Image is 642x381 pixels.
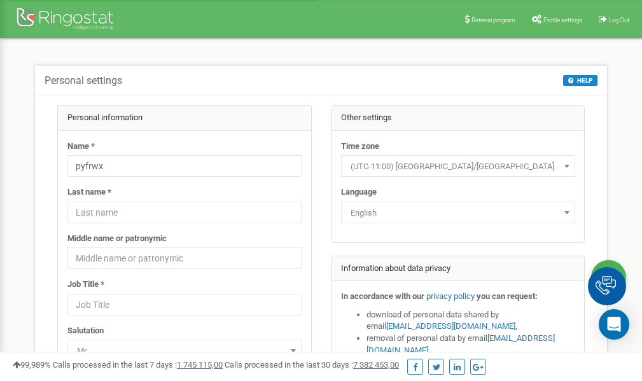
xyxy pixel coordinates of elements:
[609,17,629,24] span: Log Out
[67,279,104,291] label: Job Title *
[471,17,515,24] span: Referral program
[345,158,571,176] span: (UTC-11:00) Pacific/Midway
[58,106,311,131] div: Personal information
[341,291,424,301] strong: In accordance with our
[341,202,575,223] span: English
[177,360,223,370] u: 1 745 115,00
[426,291,475,301] a: privacy policy
[543,17,582,24] span: Profile settings
[45,75,122,87] h5: Personal settings
[67,233,167,245] label: Middle name or patronymic
[366,309,575,333] li: download of personal data shared by email ,
[13,360,51,370] span: 99,989%
[67,155,302,177] input: Name
[477,291,538,301] strong: you can request:
[563,75,597,86] button: HELP
[331,106,585,131] div: Other settings
[72,342,297,360] span: Mr.
[386,321,515,331] a: [EMAIL_ADDRESS][DOMAIN_NAME]
[599,309,629,340] div: Open Intercom Messenger
[341,141,379,153] label: Time zone
[331,256,585,282] div: Information about data privacy
[366,333,575,356] li: removal of personal data by email ,
[353,360,399,370] u: 7 382 453,00
[67,141,95,153] label: Name *
[67,340,302,361] span: Mr.
[341,186,377,198] label: Language
[53,360,223,370] span: Calls processed in the last 7 days :
[67,325,104,337] label: Salutation
[345,204,571,222] span: English
[67,247,302,269] input: Middle name or patronymic
[67,186,111,198] label: Last name *
[67,202,302,223] input: Last name
[225,360,399,370] span: Calls processed in the last 30 days :
[67,294,302,315] input: Job Title
[341,155,575,177] span: (UTC-11:00) Pacific/Midway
